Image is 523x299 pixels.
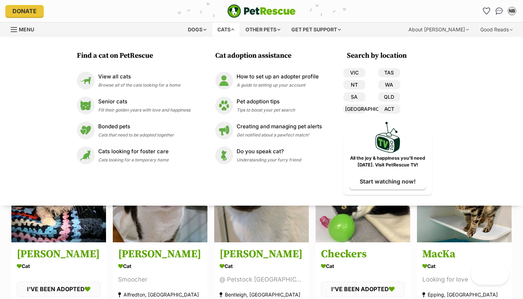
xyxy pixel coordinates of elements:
[77,122,190,139] a: Bonded pets Bonded pets Cats that need to be adopted together
[343,68,365,77] a: VIC
[343,104,365,114] a: [GEOGRAPHIC_DATA]
[496,7,503,15] img: chat-41dd97257d64d25036548639549fe6c8038ab92f7586957e7f3b1b290dea8141.svg
[343,92,365,102] a: SA
[118,261,202,271] div: Cat
[417,148,512,242] img: MacKa
[343,80,365,89] a: NT
[11,22,39,35] a: Menu
[316,237,410,244] a: Adopted
[214,148,309,242] img: Simon
[215,97,322,114] a: Pet adoption tips Pet adoption tips Tips to boost your pet search
[113,148,207,242] img: Francis
[215,122,322,139] a: Creating and managing pet alerts Creating and managing pet alerts Get notified about a pawfect ma...
[237,73,319,81] p: How to set up an adopter profile
[98,98,190,106] p: Senior cats
[77,122,95,139] img: Bonded pets
[349,173,426,190] a: Start watching now!
[17,247,101,261] h3: [PERSON_NAME]
[215,146,322,164] a: Do you speak cat? Do you speak cat? Understanding your furry friend
[98,123,174,131] p: Bonded pets
[118,247,202,261] h3: [PERSON_NAME]
[98,73,180,81] p: View all cats
[11,237,106,244] a: Adopted
[98,157,169,163] span: Cats looking for a temporary home
[321,261,405,271] div: Cat
[471,263,509,285] iframe: Help Scout Beacon - Open
[349,155,427,169] p: All the joy & happiness you’ll need [DATE]. Visit PetRescue TV!
[77,146,95,164] img: Cats looking for foster care
[481,5,492,17] a: Favourites
[321,282,405,297] div: I'VE BEEN ADOPTED
[506,5,518,17] button: My account
[215,146,233,164] img: Do you speak cat?
[215,122,233,139] img: Creating and managing pet alerts
[5,5,44,17] a: Donate
[77,97,95,114] img: Senior cats
[378,80,400,89] a: WA
[422,247,506,261] h3: MacKa
[227,4,296,18] img: logo-e224e6f780fb5917bec1dbf3a21bbac754714ae5b6737aabdf751b685950b380.svg
[98,132,174,138] span: Cats that need to be adopted together
[481,5,518,17] ul: Account quick links
[19,26,34,32] span: Menu
[493,5,505,17] a: Conversations
[220,247,303,261] h3: [PERSON_NAME]
[475,22,518,37] div: Good Reads
[237,148,301,156] p: Do you speak cat?
[215,72,233,89] img: How to set up an adopter profile
[183,22,211,37] div: Dogs
[215,72,322,89] a: How to set up an adopter profile How to set up an adopter profile A guide to setting up your account
[215,97,233,114] img: Pet adoption tips
[118,275,202,284] div: Smoocher
[220,275,303,284] div: @ Petstock [GEOGRAPHIC_DATA]
[378,92,400,102] a: QLD
[98,107,190,113] span: Fill their golden years with love and happiness
[77,51,194,61] h3: Find a cat on PetRescue
[98,148,169,156] p: Cats looking for foster care
[220,261,303,271] div: Cat
[237,157,301,163] span: Understanding your furry friend
[77,146,190,164] a: Cats looking for foster care Cats looking for foster care Cats looking for a temporary home
[508,7,516,15] div: NB
[237,107,295,113] span: Tips to boost your pet search
[237,123,322,131] p: Creating and managing pet alerts
[347,51,432,61] h3: Search by location
[378,104,400,114] a: ACT
[378,68,400,77] a: TAS
[237,82,305,88] span: A guide to setting up your account
[237,132,309,138] span: Get notified about a pawfect match!
[237,98,295,106] p: Pet adoption tips
[286,22,346,37] div: Get pet support
[241,22,285,37] div: Other pets
[316,148,410,242] img: Checkers
[77,97,190,114] a: Senior cats Senior cats Fill their golden years with love and happiness
[403,22,474,37] div: About [PERSON_NAME]
[17,282,101,297] div: I'VE BEEN ADOPTED
[422,261,506,271] div: Cat
[321,247,405,261] h3: Checkers
[212,22,239,37] div: Cats
[17,261,101,271] div: Cat
[227,4,296,18] a: PetRescue
[375,122,400,153] img: PetRescue TV logo
[77,72,95,89] img: View all cats
[11,148,106,242] img: Troy
[422,275,506,284] div: Looking for love
[215,51,326,61] h3: Cat adoption assistance
[98,82,180,88] span: Browse all of the cats looking for a home
[77,72,190,89] a: View all cats View all cats Browse all of the cats looking for a home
